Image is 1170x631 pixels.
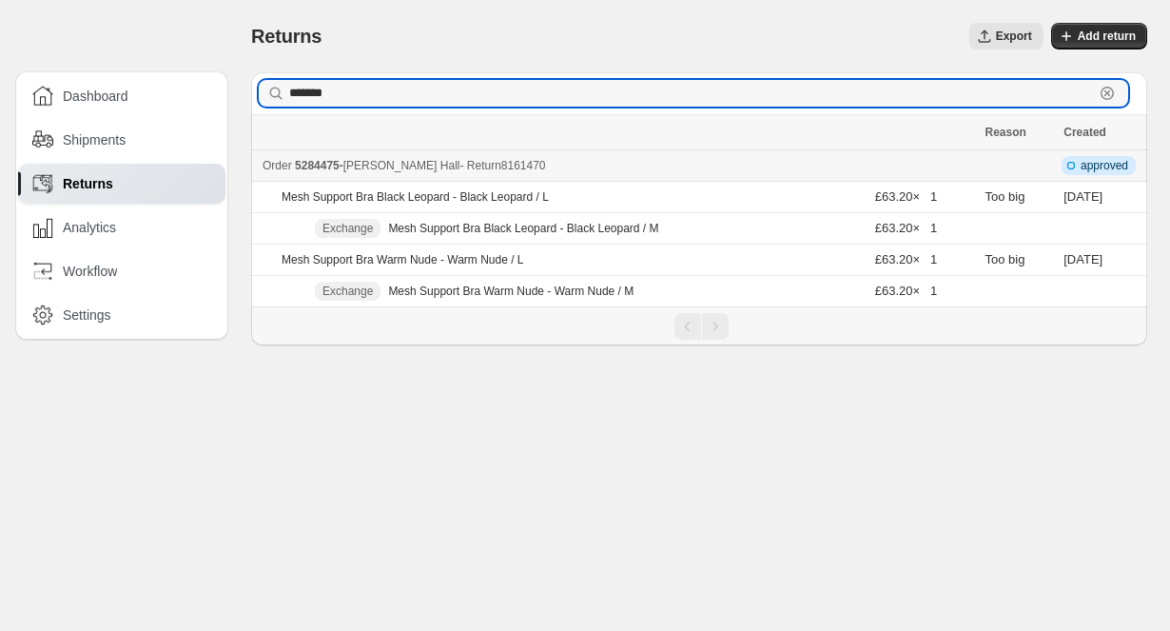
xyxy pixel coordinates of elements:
[322,284,373,299] span: Exchange
[1063,189,1102,204] time: Thursday, September 18, 2025 at 8:59:42 AM
[63,262,117,281] span: Workflow
[282,189,549,205] p: Mesh Support Bra Black Leopard - Black Leopard / L
[388,284,634,299] p: Mesh Support Bra Warm Nude - Warm Nude / M
[263,156,973,175] div: -
[875,221,937,235] span: £63.20 × 1
[63,130,126,149] span: Shipments
[1098,84,1117,103] button: Clear
[996,29,1032,44] span: Export
[63,218,116,237] span: Analytics
[985,126,1025,139] span: Reason
[459,159,545,172] span: - Return 8161470
[1063,252,1102,266] time: Thursday, September 18, 2025 at 8:59:42 AM
[322,221,373,236] span: Exchange
[263,159,292,172] span: Order
[63,174,113,193] span: Returns
[1063,126,1106,139] span: Created
[969,23,1043,49] button: Export
[875,284,937,298] span: £63.20 × 1
[251,306,1147,345] nav: Pagination
[388,221,658,236] p: Mesh Support Bra Black Leopard - Black Leopard / M
[1051,23,1147,49] button: Add return
[875,189,937,204] span: £63.20 × 1
[63,87,128,106] span: Dashboard
[295,159,340,172] span: 5284475
[1078,29,1136,44] span: Add return
[1081,158,1128,173] span: approved
[343,159,460,172] span: [PERSON_NAME] Hall
[979,182,1058,213] td: Too big
[63,306,111,325] span: Settings
[979,245,1058,276] td: Too big
[251,26,322,47] span: Returns
[282,252,524,267] p: Mesh Support Bra Warm Nude - Warm Nude / L
[875,252,937,266] span: £63.20 × 1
